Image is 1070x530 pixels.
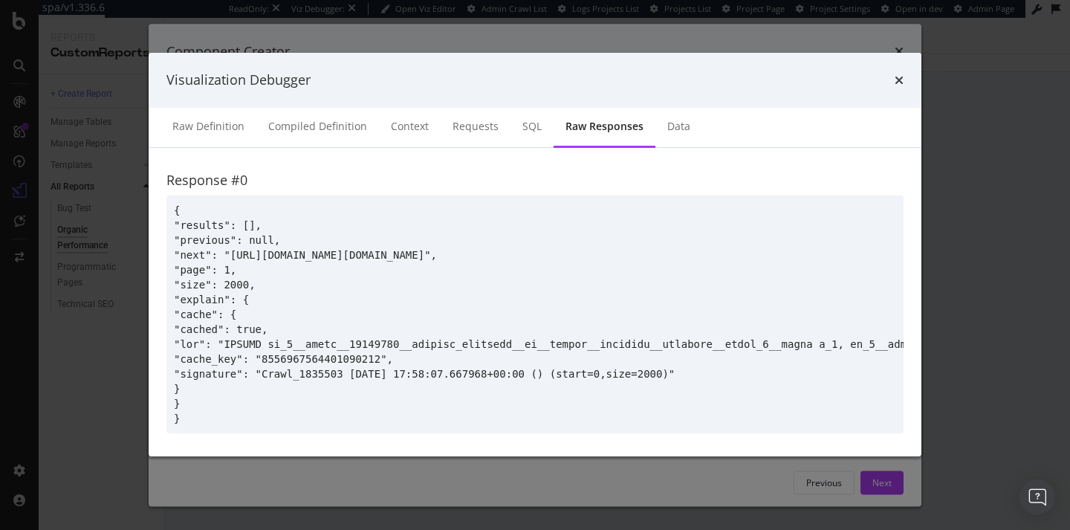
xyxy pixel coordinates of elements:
h4: Response # 0 [166,173,904,188]
div: Requests [453,119,499,134]
div: Compiled Definition [268,119,367,134]
div: Data [667,119,690,134]
div: modal [149,53,921,456]
div: Visualization Debugger [166,71,311,90]
div: Raw Definition [172,119,244,134]
div: Context [391,119,429,134]
div: Open Intercom Messenger [1019,479,1055,515]
div: { "results": [], "previous": null, "next": "[URL][DOMAIN_NAME][DOMAIN_NAME]", "page": 1, "size": ... [166,195,904,433]
div: times [895,71,904,90]
div: Raw Responses [565,119,643,134]
div: SQL [522,119,542,134]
